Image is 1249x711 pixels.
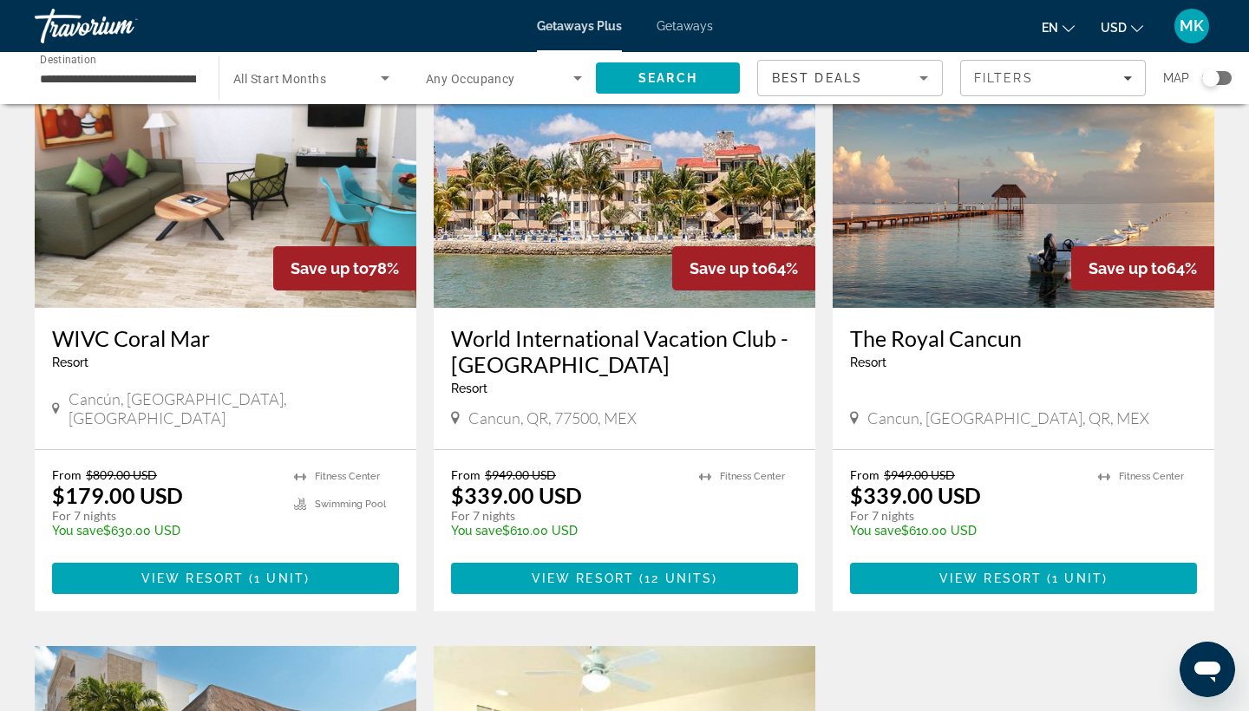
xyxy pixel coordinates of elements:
[772,68,928,88] mat-select: Sort by
[638,71,697,85] span: Search
[657,19,713,33] a: Getaways
[315,499,386,510] span: Swimming Pool
[468,408,637,427] span: Cancun, QR, 77500, MEX
[850,563,1197,594] button: View Resort(1 unit)
[52,482,183,508] p: $179.00 USD
[52,563,399,594] button: View Resort(1 unit)
[1180,642,1235,697] iframe: Bouton de lancement de la fenêtre de messagerie
[52,325,399,351] a: WIVC Coral Mar
[1089,259,1167,277] span: Save up to
[850,482,981,508] p: $339.00 USD
[644,571,712,585] span: 12 units
[690,259,768,277] span: Save up to
[960,60,1146,96] button: Filters
[850,508,1081,524] p: For 7 nights
[672,246,815,290] div: 64%
[850,467,880,482] span: From
[1042,21,1058,35] span: en
[884,467,955,482] span: $949.00 USD
[1042,571,1108,585] span: ( )
[291,259,369,277] span: Save up to
[772,71,862,85] span: Best Deals
[596,62,740,94] button: Search
[451,508,682,524] p: For 7 nights
[273,246,416,290] div: 78%
[1101,21,1127,35] span: USD
[1042,15,1075,40] button: Change language
[69,389,399,427] span: Cancún, [GEOGRAPHIC_DATA], [GEOGRAPHIC_DATA]
[451,325,798,377] a: World International Vacation Club - [GEOGRAPHIC_DATA]
[254,571,304,585] span: 1 unit
[634,571,717,585] span: ( )
[451,382,487,395] span: Resort
[485,467,556,482] span: $949.00 USD
[939,571,1042,585] span: View Resort
[720,471,785,482] span: Fitness Center
[1071,246,1214,290] div: 64%
[451,524,682,538] p: $610.00 USD
[867,408,1149,427] span: Cancun, [GEOGRAPHIC_DATA], QR, MEX
[40,53,96,65] span: Destination
[850,325,1197,351] a: The Royal Cancun
[233,72,326,86] span: All Start Months
[434,30,815,308] img: World International Vacation Club - Coral Mar
[52,355,88,369] span: Resort
[1163,66,1189,90] span: Map
[850,524,901,538] span: You save
[532,571,634,585] span: View Resort
[1052,571,1102,585] span: 1 unit
[1169,8,1214,44] button: User Menu
[52,524,103,538] span: You save
[315,471,380,482] span: Fitness Center
[1119,471,1184,482] span: Fitness Center
[974,71,1033,85] span: Filters
[537,19,622,33] a: Getaways Plus
[426,72,515,86] span: Any Occupancy
[141,571,244,585] span: View Resort
[52,467,82,482] span: From
[244,571,310,585] span: ( )
[52,524,277,538] p: $630.00 USD
[35,3,208,49] a: Travorium
[86,467,157,482] span: $809.00 USD
[451,467,481,482] span: From
[35,30,416,308] img: WIVC Coral Mar
[850,524,1081,538] p: $610.00 USD
[40,68,196,89] input: Select destination
[451,524,502,538] span: You save
[833,30,1214,308] img: The Royal Cancun
[1180,17,1204,35] span: MK
[451,482,582,508] p: $339.00 USD
[850,355,886,369] span: Resort
[451,563,798,594] button: View Resort(12 units)
[52,508,277,524] p: For 7 nights
[1101,15,1143,40] button: Change currency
